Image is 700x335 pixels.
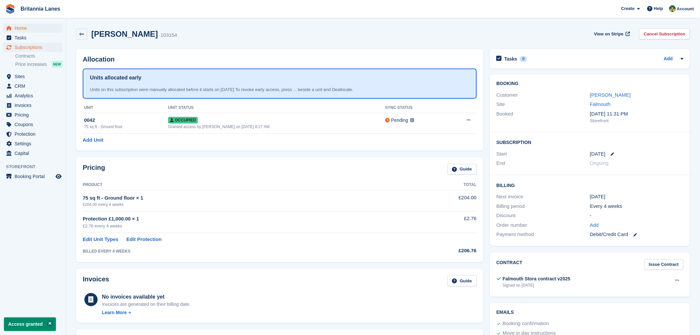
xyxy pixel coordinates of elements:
th: Product [83,180,404,190]
td: £2.76 [404,211,476,233]
span: Analytics [15,91,54,100]
div: Learn More [102,309,127,316]
div: Customer [497,91,590,99]
a: Edit Unit Types [83,236,118,243]
span: CRM [15,81,54,91]
a: Guide [448,164,477,175]
span: Occupied [168,117,198,123]
a: menu [3,139,63,148]
a: Price increases NEW [15,61,63,68]
span: Invoices [15,101,54,110]
span: Help [654,5,663,12]
div: £206.76 [404,247,476,255]
div: Payment method [497,231,590,238]
a: menu [3,33,63,42]
a: Falmouth [590,101,611,107]
span: Capital [15,149,54,158]
span: Price increases [15,61,47,68]
div: Units on this subscription were manually allocated before it starts on [DATE] To revoke early acc... [90,86,469,93]
div: Storefront [590,118,683,124]
div: Debit/Credit Card [590,231,683,238]
a: [PERSON_NAME] [590,92,631,98]
div: Site [497,101,590,108]
div: Every 4 weeks [590,203,683,210]
a: Preview store [55,172,63,180]
div: NEW [52,61,63,68]
a: Guide [448,275,477,286]
span: Protection [15,129,54,139]
h2: Invoices [83,275,109,286]
a: Issue Contract [644,259,683,270]
a: menu [3,172,63,181]
a: Add Unit [83,136,103,144]
div: Booking confirmation [503,320,549,328]
span: Tasks [15,33,54,42]
span: Storefront [6,164,66,170]
span: Settings [15,139,54,148]
a: menu [3,43,63,52]
div: End [497,160,590,167]
div: Signed on [DATE] [503,282,571,288]
div: 103154 [160,31,177,39]
th: Unit [83,103,168,113]
h2: Tasks [504,56,517,62]
div: Invoices are generated on their billing date. [102,301,191,308]
div: Pending [391,117,408,124]
span: Coupons [15,120,54,129]
h2: Subscription [497,139,683,145]
div: BILLED EVERY 4 WEEKS [83,248,404,254]
h2: Booking [497,81,683,86]
a: menu [3,72,63,81]
th: Sync Status [385,103,447,113]
h1: Units allocated early [90,74,142,82]
th: Unit Status [168,103,385,113]
a: menu [3,91,63,100]
a: Add [590,221,599,229]
a: View on Stripe [591,28,632,39]
span: Ongoing [590,160,609,166]
span: Sites [15,72,54,81]
a: menu [3,101,63,110]
span: Account [677,6,694,12]
a: Learn More [102,309,191,316]
h2: Emails [497,310,683,315]
time: 2025-08-24 00:00:00 UTC [590,150,605,158]
h2: Contract [497,259,523,270]
div: £2.76 every 4 weeks [83,223,404,229]
div: No invoices available yet [102,293,191,301]
div: Start [497,150,590,158]
a: menu [3,129,63,139]
h2: Allocation [83,56,477,63]
a: menu [3,120,63,129]
h2: [PERSON_NAME] [91,29,158,38]
span: Pricing [15,110,54,120]
a: Cancel Subscription [639,28,690,39]
img: stora-icon-8386f47178a22dfd0bd8f6a31ec36ba5ce8667c1dd55bd0f319d3a0aa187defe.svg [5,4,15,14]
a: Add [664,55,673,63]
div: 75 sq ft - Ground floor [84,124,168,130]
div: [DATE] [590,193,683,201]
div: Order number [497,221,590,229]
div: Billing period [497,203,590,210]
th: Total [404,180,476,190]
div: [DATE] 11:31 PM [590,110,683,118]
div: - [590,212,683,219]
h2: Pricing [83,164,105,175]
div: 0042 [84,117,168,124]
td: £204.00 [404,190,476,211]
div: Protection £1,000.00 × 1 [83,215,404,223]
div: £204.00 every 4 weeks [83,202,404,208]
div: Booked [497,110,590,124]
a: Britannia Lanes [18,3,63,14]
span: View on Stripe [594,31,624,37]
a: menu [3,110,63,120]
div: Granted access by [PERSON_NAME] on [DATE] 8:27 AM [168,124,385,130]
a: menu [3,149,63,158]
img: icon-info-grey-7440780725fd019a000dd9b08b2336e03edf1995a4989e88bcd33f0948082b44.svg [410,118,414,122]
img: Nathan Kellow [669,5,676,12]
span: Subscriptions [15,43,54,52]
span: Home [15,24,54,33]
span: Booking Portal [15,172,54,181]
p: Access granted [4,317,56,331]
a: menu [3,24,63,33]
